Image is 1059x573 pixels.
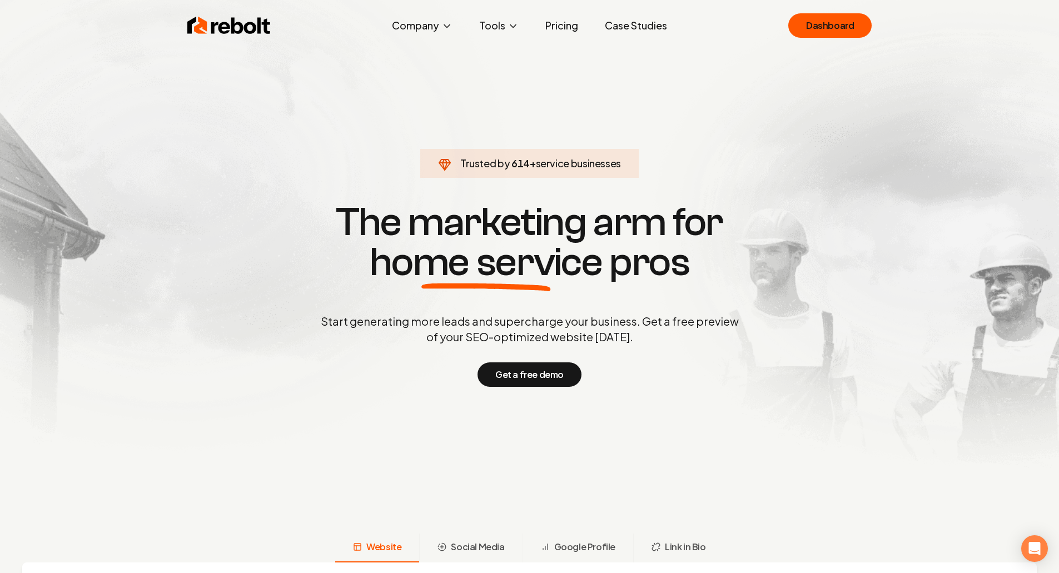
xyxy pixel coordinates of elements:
button: Tools [470,14,528,37]
p: Start generating more leads and supercharge your business. Get a free preview of your SEO-optimiz... [319,313,741,345]
button: Company [383,14,461,37]
button: Google Profile [523,534,633,562]
span: Website [366,540,401,554]
span: 614 [511,156,530,171]
button: Link in Bio [633,534,724,562]
span: home service [370,242,603,282]
span: Trusted by [460,157,510,170]
span: + [530,157,536,170]
img: Rebolt Logo [187,14,271,37]
div: Open Intercom Messenger [1021,535,1048,562]
button: Social Media [419,534,522,562]
a: Pricing [536,14,587,37]
button: Website [335,534,419,562]
span: Social Media [451,540,504,554]
span: service businesses [536,157,622,170]
button: Get a free demo [478,362,581,387]
span: Google Profile [554,540,615,554]
span: Link in Bio [665,540,706,554]
a: Case Studies [596,14,676,37]
h1: The marketing arm for pros [263,202,797,282]
a: Dashboard [788,13,872,38]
